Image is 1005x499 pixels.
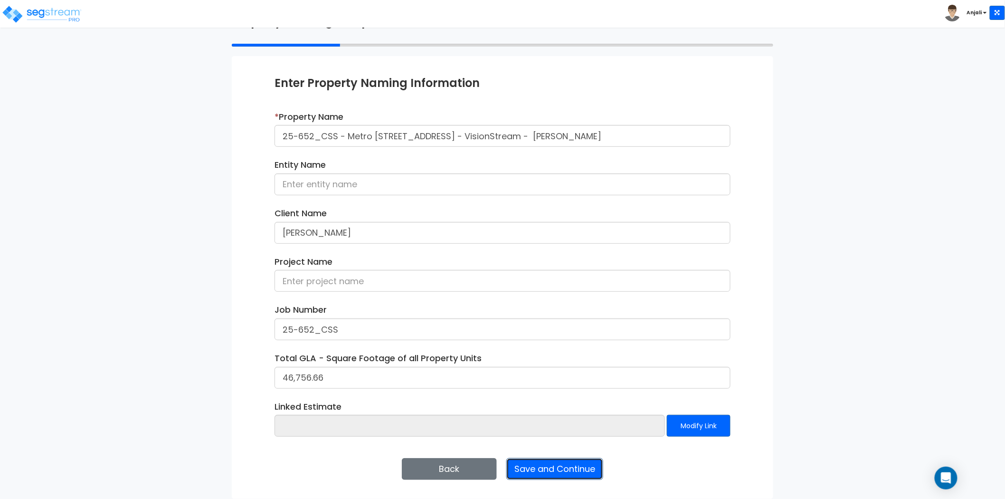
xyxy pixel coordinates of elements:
[967,9,982,16] b: Anjali
[275,401,341,413] label: Linked Estimate
[275,75,730,91] div: Enter Property Naming Information
[667,415,730,437] button: Modify Link
[275,125,730,147] input: Enter property name
[275,304,327,316] label: Job Number
[944,5,961,21] img: avatar.png
[275,173,730,195] input: Enter entity name
[506,458,603,480] button: Save and Continue
[275,222,730,244] input: Enter client name
[275,159,326,171] label: Entity Name
[935,467,958,489] div: Open Intercom Messenger
[275,207,327,220] label: Client Name
[1,5,82,24] img: logo_pro_r.png
[275,367,730,389] input: Enter Total GLA
[275,111,343,123] label: Property Name
[275,256,332,268] label: Project Name
[275,270,730,292] input: Enter project name
[275,318,730,340] input: Enter job number
[275,352,482,365] label: Total GLA - Square Footage of all Property Units
[402,458,497,480] button: Back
